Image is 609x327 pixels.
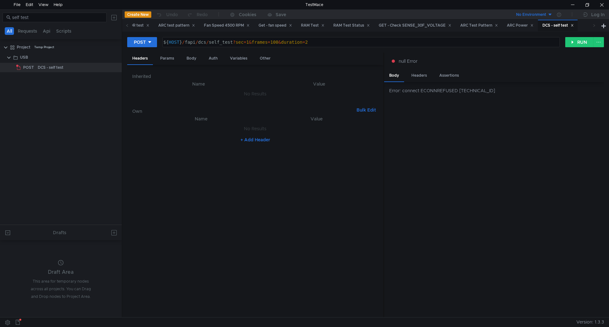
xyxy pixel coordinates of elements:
[389,87,604,94] div: Error: connect ECONNREFUSED [TECHNICAL_ID]
[384,70,404,82] div: Body
[54,27,73,35] button: Scripts
[34,42,54,52] div: Temp Project
[155,53,179,64] div: Params
[354,106,378,114] button: Bulk Edit
[507,22,534,29] div: ARC Power
[260,80,378,88] th: Value
[158,22,195,29] div: ARC test pattern
[204,53,223,64] div: Auth
[142,115,260,123] th: Name
[125,11,151,18] button: Create New
[134,39,146,46] div: POST
[132,73,378,80] h6: Inherited
[460,22,498,29] div: ARC Test Pattern
[542,22,574,29] div: DCS - self test
[17,42,30,52] div: Project
[276,12,286,17] div: Save
[406,70,432,81] div: Headers
[151,10,182,19] button: Undo
[12,14,103,21] input: Search...
[197,11,208,18] div: Redo
[379,22,451,29] div: GET - Check SENSE_30F_VOLTAGE
[516,12,546,18] div: No Environment
[127,37,157,47] button: POST
[127,53,153,65] div: Headers
[238,136,273,144] button: + Add Header
[239,11,256,18] div: Cookies
[508,10,553,20] button: No Environment
[591,11,605,18] div: Log In
[333,22,370,29] div: RAM Test Status
[244,91,266,97] nz-embed-empty: No Results
[182,10,212,19] button: Redo
[225,53,252,64] div: Variables
[301,22,324,29] div: RAM Test
[181,53,201,64] div: Body
[132,107,354,115] h6: Own
[204,22,250,29] div: Fan Speed 4500 RPM
[38,63,63,72] div: DCS - self test
[399,58,417,65] span: null Error
[115,22,149,29] div: check DDR test
[166,11,178,18] div: Undo
[260,115,373,123] th: Value
[20,53,28,62] div: USB
[5,27,14,35] button: All
[259,22,292,29] div: Get - fan speed
[41,27,52,35] button: Api
[434,70,464,81] div: Assertions
[53,229,66,236] div: Drafts
[255,53,276,64] div: Other
[137,80,260,88] th: Name
[244,126,266,131] nz-embed-empty: No Results
[23,63,34,72] span: POST
[16,27,39,35] button: Requests
[576,317,604,327] span: Version: 1.3.3
[565,37,593,47] button: RUN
